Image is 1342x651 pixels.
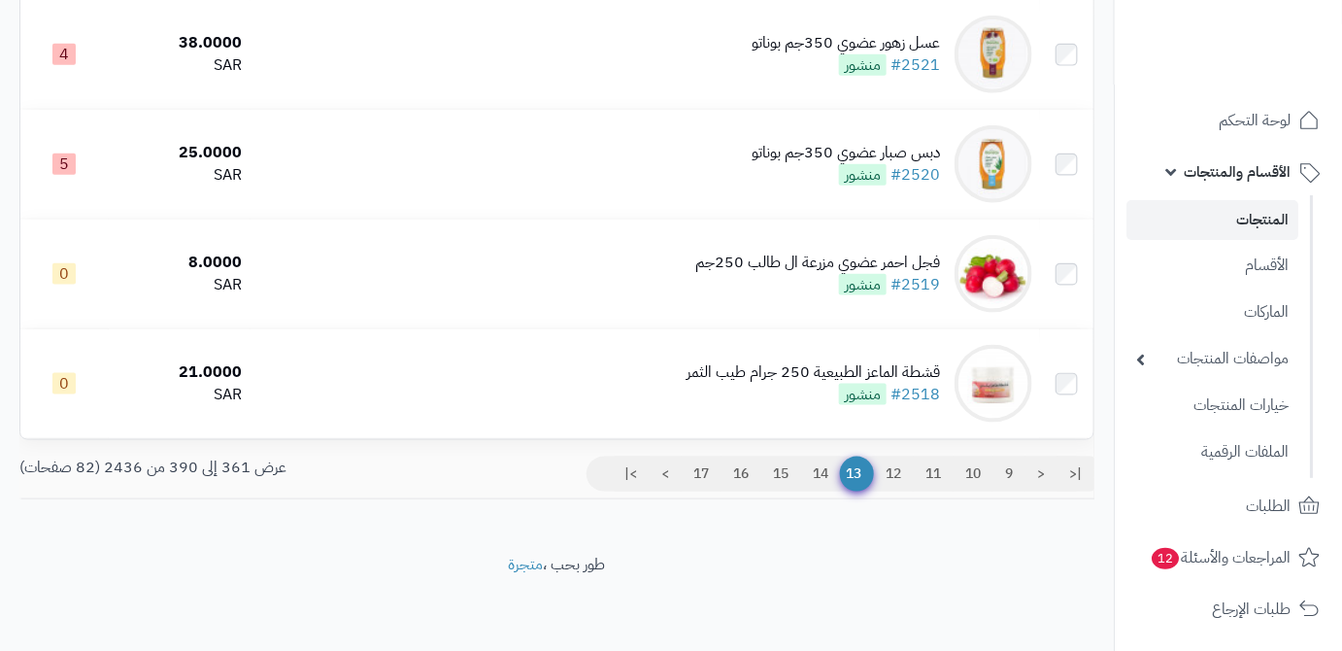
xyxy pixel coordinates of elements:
[760,457,801,492] a: 15
[117,32,243,54] div: 38.0000
[509,553,544,576] a: متجرة
[52,263,76,285] span: 0
[839,274,887,295] span: منشور
[953,457,993,492] a: 10
[52,154,76,175] span: 5
[873,457,914,492] a: 12
[1126,97,1330,144] a: لوحة التحكم
[1212,596,1291,623] span: طلبات الإرجاع
[1152,547,1180,569] span: 12
[800,457,841,492] a: 14
[1126,291,1298,333] a: الماركات
[1126,245,1298,287] a: الأقسام
[5,457,557,479] div: عرض 361 إلى 390 من 2436 (82 صفحات)
[1126,534,1330,581] a: المراجعات والأسئلة12
[955,345,1032,423] img: قشطة الماعز الطبيعية 250 جرام طيب الثمر
[992,457,1025,492] a: 9
[117,252,243,274] div: 8.0000
[1126,338,1298,380] a: مواصفات المنتجات
[890,383,940,406] a: #2518
[1126,483,1330,530] a: الطلبات
[1219,107,1291,134] span: لوحة التحكم
[695,252,940,274] div: فجل احمر عضوي مزرعة ال طالب 250جم
[721,457,761,492] a: 16
[649,457,682,492] a: >
[1126,200,1298,240] a: المنتجات
[890,163,940,187] a: #2520
[955,125,1032,203] img: دبس صبار عضوي 350جم بوناتو
[117,384,243,406] div: SAR
[752,142,940,164] div: دبس صبار عضوي 350جم بوناتو
[117,361,243,384] div: 21.0000
[839,384,887,405] span: منشور
[1210,43,1324,84] img: logo-2.png
[1184,158,1291,186] span: الأقسام والمنتجات
[52,44,76,65] span: 4
[752,32,940,54] div: عسل زهور عضوي 350جم بوناتو
[955,235,1032,313] img: فجل احمر عضوي مزرعة ال طالب 250جم
[117,274,243,296] div: SAR
[117,54,243,77] div: SAR
[1126,385,1298,427] a: خيارات المنتجات
[681,457,721,492] a: 17
[890,53,940,77] a: #2521
[1150,544,1291,571] span: المراجعات والأسئلة
[1246,493,1291,520] span: الطلبات
[890,273,940,296] a: #2519
[612,457,650,492] a: >|
[1126,586,1330,633] a: طلبات الإرجاع
[52,373,76,394] span: 0
[1126,431,1298,473] a: الملفات الرقمية
[687,361,940,384] div: قشطة الماعز الطبيعية 250 جرام طيب الثمر
[1057,457,1094,492] a: |<
[1024,457,1057,492] a: <
[117,142,243,164] div: 25.0000
[955,16,1032,93] img: عسل زهور عضوي 350جم بوناتو
[839,164,887,186] span: منشور
[913,457,954,492] a: 11
[839,54,887,76] span: منشور
[840,457,874,492] span: 13
[117,164,243,187] div: SAR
